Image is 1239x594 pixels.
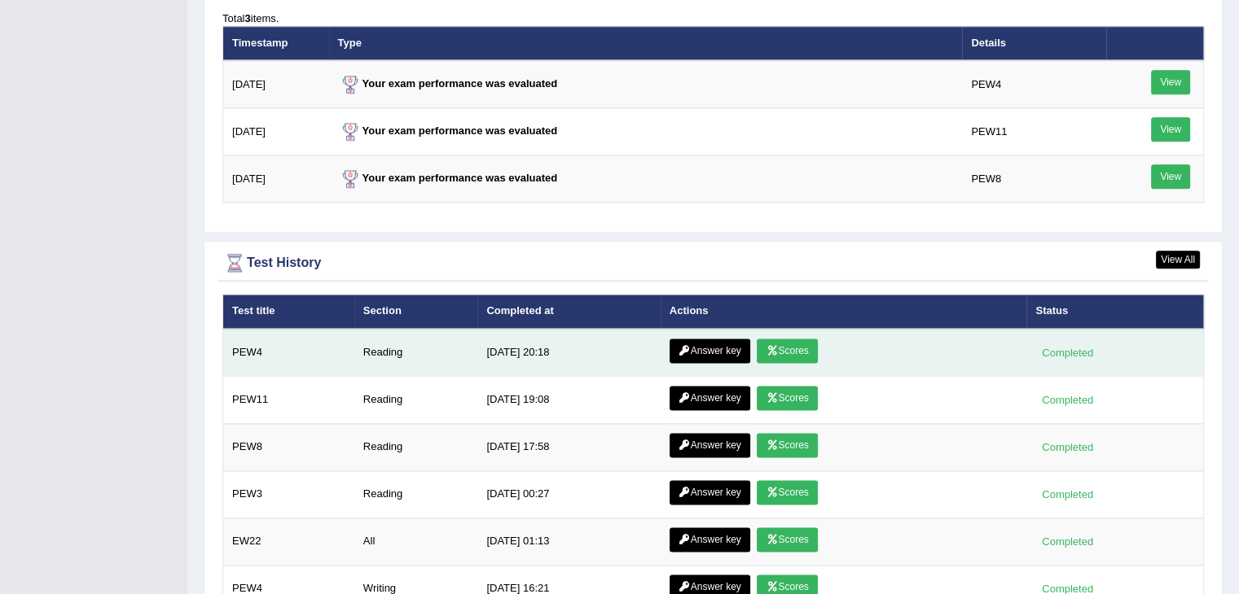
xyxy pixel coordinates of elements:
[223,60,329,108] td: [DATE]
[338,172,558,184] strong: Your exam performance was evaluated
[1035,344,1099,361] div: Completed
[354,329,478,377] td: Reading
[244,12,250,24] b: 3
[1035,533,1099,550] div: Completed
[1156,251,1200,269] a: View All
[329,26,963,60] th: Type
[670,527,750,552] a: Answer key
[477,329,660,377] td: [DATE] 20:18
[477,423,660,470] td: [DATE] 17:58
[757,527,817,552] a: Scores
[223,155,329,203] td: [DATE]
[354,376,478,423] td: Reading
[1035,486,1099,503] div: Completed
[1026,295,1203,329] th: Status
[222,251,1204,275] div: Test History
[670,386,750,410] a: Answer key
[962,60,1105,108] td: PEW4
[223,329,354,377] td: PEW4
[338,124,558,137] strong: Your exam performance was evaluated
[1151,164,1190,189] a: View
[223,518,354,565] td: EW22
[962,108,1105,155] td: PEW11
[477,470,660,518] td: [DATE] 00:27
[223,108,329,155] td: [DATE]
[962,26,1105,60] th: Details
[670,338,750,363] a: Answer key
[223,295,354,329] th: Test title
[670,480,750,504] a: Answer key
[757,433,817,457] a: Scores
[962,155,1105,203] td: PEW8
[222,11,1204,26] div: Total items.
[223,376,354,423] td: PEW11
[661,295,1027,329] th: Actions
[1151,70,1190,94] a: View
[670,433,750,457] a: Answer key
[477,295,660,329] th: Completed at
[338,77,558,90] strong: Your exam performance was evaluated
[354,423,478,470] td: Reading
[223,26,329,60] th: Timestamp
[477,376,660,423] td: [DATE] 19:08
[757,386,817,410] a: Scores
[1035,391,1099,408] div: Completed
[354,470,478,518] td: Reading
[354,518,478,565] td: All
[477,518,660,565] td: [DATE] 01:13
[757,480,817,504] a: Scores
[223,470,354,518] td: PEW3
[757,338,817,363] a: Scores
[354,295,478,329] th: Section
[1035,439,1099,456] div: Completed
[1151,117,1190,142] a: View
[223,423,354,470] td: PEW8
